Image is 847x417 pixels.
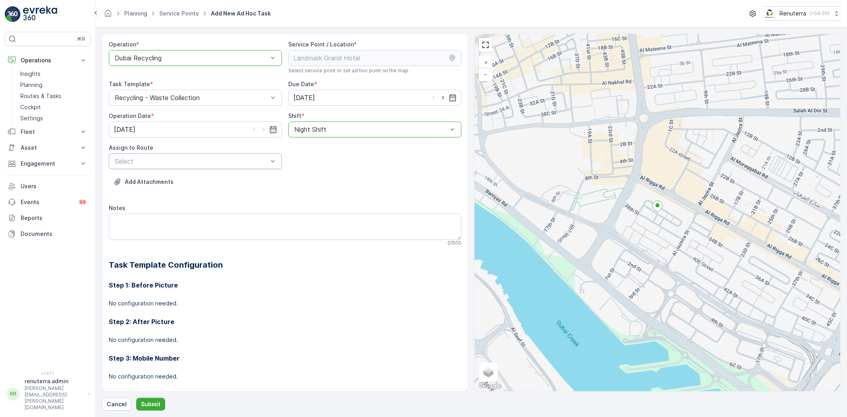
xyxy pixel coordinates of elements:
[477,381,503,391] a: Open this area in Google Maps (opens a new window)
[288,50,461,66] input: Landmark Grand Hotel
[5,6,21,22] img: logo
[109,144,153,151] label: Assign to Route
[17,113,91,124] a: Settings
[480,39,492,51] a: View Fullscreen
[20,81,42,89] p: Planning
[109,112,151,119] label: Operation Date
[124,10,147,17] a: Planning
[115,156,268,166] p: Select
[5,194,91,210] a: Events99
[20,70,41,78] p: Insights
[141,400,160,408] p: Submit
[21,230,87,238] p: Documents
[288,81,314,87] label: Due Date
[20,92,61,100] p: Routes & Tasks
[109,299,461,307] p: No configuration needed.
[448,240,461,246] p: 0 / 500
[480,56,492,68] a: Zoom In
[109,353,461,363] h3: Step 3: Mobile Number
[7,388,19,400] div: RR
[5,140,91,156] button: Asset
[5,371,91,376] span: v 1.51.1
[288,112,301,119] label: Shift
[109,317,461,326] h3: Step 2: After Picture
[109,336,461,344] p: No configuration needed.
[5,210,91,226] a: Reports
[109,81,150,87] label: Task Template
[5,52,91,68] button: Operations
[21,144,75,152] p: Asset
[288,68,409,74] span: Select service point or set ad hoc point on the map.
[109,205,125,211] label: Notes
[21,128,75,136] p: Fleet
[17,79,91,91] a: Planning
[102,398,131,411] button: Cancel
[109,390,461,400] h3: Step 4: Before Picture
[17,68,91,79] a: Insights
[104,12,112,19] a: Homepage
[109,373,461,380] p: No configuration needed.
[21,160,75,168] p: Engagement
[288,90,461,106] input: dd/mm/yyyy
[159,10,199,17] a: Service Points
[77,36,85,42] p: ⌘B
[484,59,488,66] span: +
[17,91,91,102] a: Routes & Tasks
[136,398,165,411] button: Submit
[20,103,41,111] p: Cockpit
[764,6,841,21] button: Renuterra(+04:00)
[5,178,91,194] a: Users
[480,363,497,381] a: Layers
[477,381,503,391] img: Google
[809,10,830,17] p: ( +04:00 )
[107,400,127,408] p: Cancel
[21,56,75,64] p: Operations
[23,6,57,22] img: logo_light-DOdMpM7g.png
[109,280,461,290] h3: Step 1: Before Picture
[109,122,282,137] input: dd/mm/yyyy
[779,10,806,17] p: Renuterra
[5,377,91,411] button: RRrenuterra.admin[PERSON_NAME][EMAIL_ADDRESS][PERSON_NAME][DOMAIN_NAME]
[21,182,87,190] p: Users
[25,377,84,385] p: renuterra.admin
[480,68,492,80] a: Zoom Out
[109,176,178,188] button: Upload File
[17,102,91,113] a: Cockpit
[5,124,91,140] button: Fleet
[109,259,461,271] h2: Task Template Configuration
[764,9,776,18] img: Screenshot_2024-07-26_at_13.33.01.png
[21,214,87,222] p: Reports
[109,41,136,48] label: Operation
[25,385,84,411] p: [PERSON_NAME][EMAIL_ADDRESS][PERSON_NAME][DOMAIN_NAME]
[5,226,91,242] a: Documents
[484,71,488,77] span: −
[20,114,43,122] p: Settings
[5,156,91,172] button: Engagement
[125,178,174,186] p: Add Attachments
[21,198,73,206] p: Events
[288,41,354,48] label: Service Point / Location
[79,199,86,205] p: 99
[209,10,272,17] span: Add New Ad Hoc Task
